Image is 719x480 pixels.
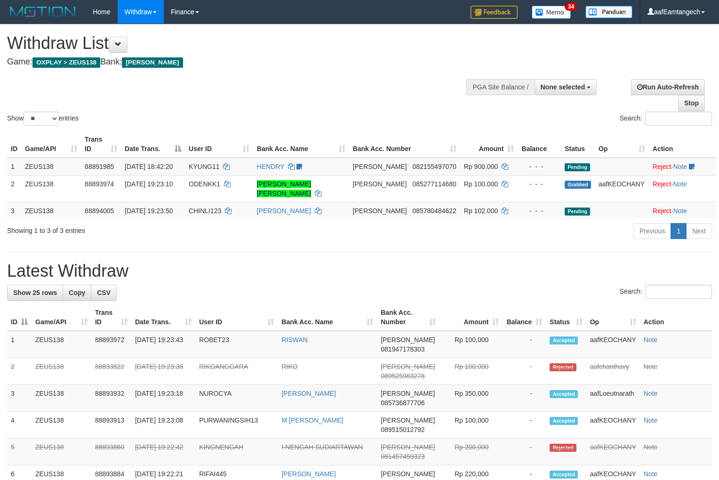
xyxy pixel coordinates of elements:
th: Status [561,131,595,158]
td: ZEUS138 [32,331,91,358]
td: ZEUS138 [32,439,91,465]
td: RIKOANGGARA [195,358,278,385]
span: CSV [97,289,111,296]
td: 88893913 [91,412,131,439]
img: panduan.png [585,6,632,18]
td: aafchanthavy [586,358,640,385]
th: User ID: activate to sort column ascending [195,304,278,331]
td: - [503,412,546,439]
span: [PERSON_NAME] [381,470,435,478]
span: Copy 081947178303 to clipboard [381,345,424,353]
td: ROBET23 [195,331,278,358]
a: [PERSON_NAME] [281,470,336,478]
td: aafKEOCHANY [586,439,640,465]
td: 88893932 [91,385,131,412]
span: [PERSON_NAME] [122,57,183,68]
span: Accepted [550,336,578,344]
span: [PERSON_NAME] [381,336,435,344]
td: 5 [7,439,32,465]
label: Search: [620,112,712,126]
label: Show entries [7,112,79,126]
span: [PERSON_NAME] [381,390,435,397]
span: KYUNG11 [189,163,219,170]
a: I NENGAH SUDIARTAWAN [281,443,363,451]
th: Op: activate to sort column ascending [595,131,649,158]
button: None selected [535,79,597,95]
td: 88893822 [91,358,131,385]
span: Rp 900.000 [464,163,498,170]
td: NUROCYA [195,385,278,412]
td: aafKEOCHANY [586,331,640,358]
span: Pending [565,163,590,171]
td: 3 [7,385,32,412]
a: Reject [653,180,671,188]
div: PGA Site Balance / [466,79,534,95]
th: User ID: activate to sort column ascending [185,131,253,158]
span: Copy 089515012792 to clipboard [381,426,424,433]
a: Next [686,223,712,239]
td: Rp 100,000 [439,412,503,439]
th: Balance: activate to sort column ascending [503,304,546,331]
h4: Game: Bank: [7,57,470,67]
a: Note [644,470,658,478]
td: 2 [7,175,21,202]
td: ZEUS138 [32,385,91,412]
select: Showentries [24,112,59,126]
img: MOTION_logo.png [7,5,79,19]
span: Copy [69,289,85,296]
a: [PERSON_NAME] [PERSON_NAME] [257,180,311,197]
span: Rejected [550,363,576,371]
td: 88893972 [91,331,131,358]
td: aafKEOCHANY [586,412,640,439]
a: [PERSON_NAME] [281,390,336,397]
a: [PERSON_NAME] [257,207,311,215]
span: Grabbed [565,181,591,189]
div: - - - [521,206,557,216]
span: Pending [565,208,590,216]
td: 3 [7,202,21,219]
span: [DATE] 19:23:10 [125,180,173,188]
div: - - - [521,179,557,189]
td: Rp 100,000 [439,358,503,385]
td: [DATE] 19:23:38 [131,358,195,385]
span: Copy 085780484622 to clipboard [412,207,456,215]
td: 1 [7,331,32,358]
th: Status: activate to sort column ascending [546,304,586,331]
span: Rp 100.000 [464,180,498,188]
th: Bank Acc. Number: activate to sort column ascending [377,304,439,331]
span: Rejected [550,444,576,452]
div: Showing 1 to 3 of 3 entries [7,222,293,235]
span: CHINLI123 [189,207,221,215]
span: ODENKK1 [189,180,220,188]
a: Reject [653,207,671,215]
span: Copy 082155497070 to clipboard [412,163,456,170]
td: [DATE] 19:23:08 [131,412,195,439]
span: Copy 085277114680 to clipboard [412,180,456,188]
a: CSV [91,285,117,301]
a: 1 [671,223,687,239]
td: ZEUS138 [21,202,81,219]
td: - [503,358,546,385]
a: Note [673,163,687,170]
span: [PERSON_NAME] [381,363,435,370]
a: Run Auto-Refresh [631,79,705,95]
td: aafLoeutnarath [586,385,640,412]
a: Show 25 rows [7,285,63,301]
td: Rp 200,000 [439,439,503,465]
th: Action [640,304,712,331]
a: RIKO [281,363,297,370]
span: Rp 102.000 [464,207,498,215]
th: ID: activate to sort column descending [7,304,32,331]
span: Copy 081457459323 to clipboard [381,453,424,460]
a: Note [673,180,687,188]
h1: Latest Withdraw [7,262,712,280]
td: KINGNENGAH [195,439,278,465]
td: aafKEOCHANY [595,175,649,202]
td: [DATE] 19:23:18 [131,385,195,412]
th: Trans ID: activate to sort column ascending [91,304,131,331]
span: [PERSON_NAME] [353,163,407,170]
input: Search: [645,112,712,126]
td: [DATE] 19:22:42 [131,439,195,465]
span: [PERSON_NAME] [381,416,435,424]
td: 1 [7,158,21,176]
